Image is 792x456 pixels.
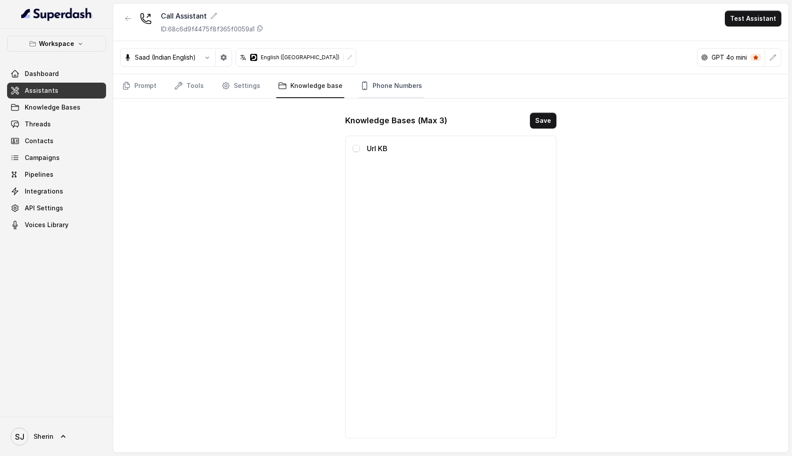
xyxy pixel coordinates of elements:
span: Voices Library [25,220,69,229]
a: Voices Library [7,217,106,233]
span: Assistants [25,86,58,95]
span: Pipelines [25,170,53,179]
button: Save [530,113,556,129]
span: Campaigns [25,153,60,162]
a: Knowledge Bases [7,99,106,115]
p: English ([GEOGRAPHIC_DATA]) [261,54,339,61]
span: Dashboard [25,69,59,78]
a: Threads [7,116,106,132]
svg: openai logo [701,54,708,61]
p: Workspace [39,38,74,49]
a: Phone Numbers [358,74,424,98]
a: Sherin [7,424,106,449]
p: GPT 4o mini [712,53,747,62]
a: Contacts [7,133,106,149]
a: Campaigns [7,150,106,166]
a: Knowledge base [276,74,344,98]
a: Dashboard [7,66,106,82]
span: Contacts [25,137,53,145]
a: Tools [172,74,206,98]
span: Sherin [34,432,53,441]
span: Knowledge Bases [25,103,80,112]
button: Test Assistant [725,11,781,27]
img: light.svg [21,7,92,21]
span: Integrations [25,187,63,196]
div: Call Assistant [161,11,263,21]
svg: deepgram logo [250,54,257,61]
span: API Settings [25,204,63,213]
text: SJ [15,432,24,441]
nav: Tabs [120,74,781,98]
span: Threads [25,120,51,129]
a: Pipelines [7,167,106,182]
a: API Settings [7,200,106,216]
a: Assistants [7,83,106,99]
h1: Knowledge Bases (Max 3) [345,114,447,128]
p: Url KB [367,143,548,154]
p: ID: 68c6d9f4475f8f365f0059a1 [161,25,255,34]
p: Saad (Indian English) [135,53,196,62]
a: Prompt [120,74,158,98]
button: Workspace [7,36,106,52]
a: Settings [220,74,262,98]
a: Integrations [7,183,106,199]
